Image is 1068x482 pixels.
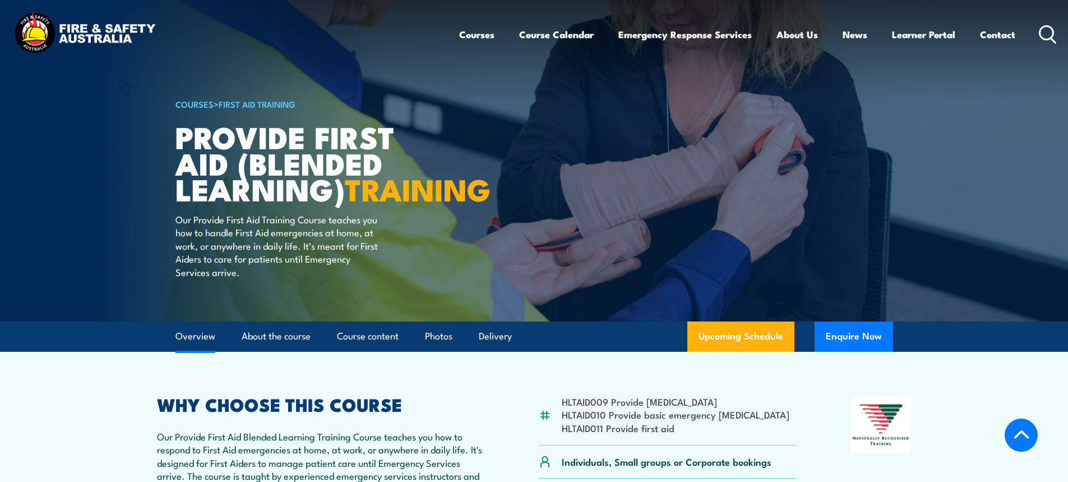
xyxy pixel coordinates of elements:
a: Learner Portal [892,20,955,49]
a: Course Calendar [519,20,594,49]
a: Emergency Response Services [618,20,752,49]
p: Our Provide First Aid Training Course teaches you how to handle First Aid emergencies at home, at... [175,213,380,278]
a: About Us [776,20,818,49]
a: Courses [459,20,494,49]
h1: Provide First Aid (Blended Learning) [175,123,452,202]
a: Contact [980,20,1015,49]
h6: > [175,97,452,111]
strong: TRAINING [345,165,491,212]
a: First Aid Training [219,98,295,110]
a: News [843,20,867,49]
li: HLTAID009 Provide [MEDICAL_DATA] [562,395,789,408]
a: COURSES [175,98,214,110]
a: Course content [337,322,399,351]
li: HLTAID010 Provide basic emergency [MEDICAL_DATA] [562,408,789,421]
a: Photos [425,322,452,351]
a: Overview [175,322,215,351]
a: Delivery [479,322,512,351]
button: Enquire Now [815,322,893,352]
a: Upcoming Schedule [687,322,794,352]
img: Nationally Recognised Training logo. [851,396,912,453]
h2: WHY CHOOSE THIS COURSE [157,396,484,412]
p: Individuals, Small groups or Corporate bookings [562,455,771,468]
a: About the course [242,322,311,351]
li: HLTAID011 Provide first aid [562,421,789,434]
